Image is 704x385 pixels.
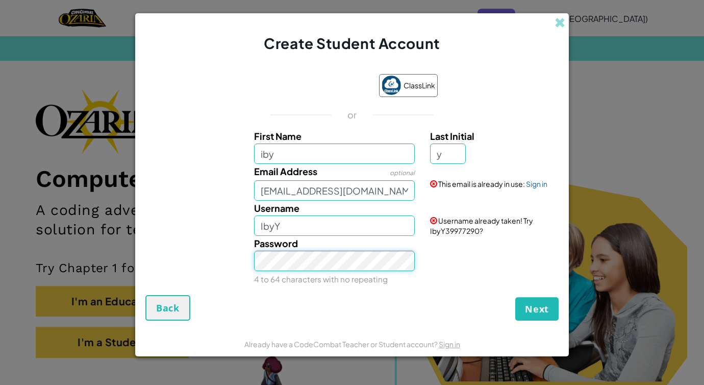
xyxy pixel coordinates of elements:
[515,297,559,321] button: Next
[404,78,435,93] span: ClassLink
[430,130,474,142] span: Last Initial
[244,340,439,349] span: Already have a CodeCombat Teacher or Student account?
[430,216,533,235] span: Username already taken! Try IbyY39977290?
[262,75,374,98] iframe: Botón de Acceder con Google
[156,302,180,314] span: Back
[382,76,401,95] img: classlink-logo-small.png
[254,274,388,284] small: 4 to 64 characters with no repeating
[525,303,549,315] span: Next
[145,295,190,321] button: Back
[526,179,547,188] a: Sign in
[254,165,317,177] span: Email Address
[254,202,299,214] span: Username
[390,169,415,177] span: optional
[254,237,298,249] span: Password
[264,34,440,52] span: Create Student Account
[438,179,525,188] span: This email is already in use:
[439,340,460,349] a: Sign in
[254,130,301,142] span: First Name
[347,109,357,121] p: or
